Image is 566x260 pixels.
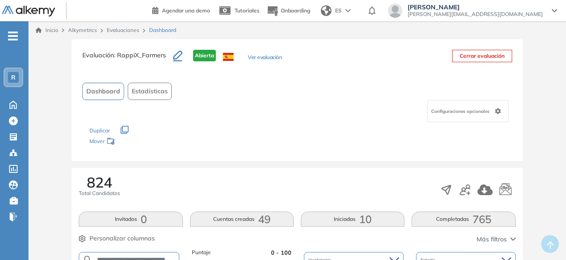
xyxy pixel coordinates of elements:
[321,5,332,16] img: world
[89,134,178,150] div: Mover
[248,53,282,63] button: Ver evaluación
[132,87,168,96] span: Estadísticas
[408,4,543,11] span: [PERSON_NAME]
[87,175,112,189] span: 824
[82,83,124,100] button: Dashboard
[79,189,120,197] span: Total Candidatos
[190,212,294,227] button: Cuentas creadas49
[114,51,166,59] span: : RappiX_Farmers
[11,74,16,81] span: R
[68,27,97,33] span: Alkymetrics
[335,7,342,15] span: ES
[301,212,404,227] button: Iniciadas10
[152,4,210,15] a: Agendar una demo
[223,53,234,61] img: ESP
[427,100,509,122] div: Configuraciones opcionales
[128,83,172,100] button: Estadísticas
[281,7,310,14] span: Onboarding
[36,26,58,34] a: Inicio
[162,7,210,14] span: Agendar una demo
[82,50,173,68] h3: Evaluación
[192,248,211,257] span: Puntaje
[271,248,291,257] span: 0 - 100
[408,11,543,18] span: [PERSON_NAME][EMAIL_ADDRESS][DOMAIN_NAME]
[8,35,18,37] i: -
[89,234,155,243] span: Personalizar columnas
[193,50,216,61] span: Abierta
[79,234,155,243] button: Personalizar columnas
[149,26,176,34] span: Dashboard
[267,1,310,20] button: Onboarding
[107,27,139,33] a: Evaluaciones
[345,9,351,12] img: arrow
[412,212,515,227] button: Completadas765
[477,235,516,244] button: Más filtros
[431,108,491,115] span: Configuraciones opcionales
[477,235,507,244] span: Más filtros
[2,6,55,17] img: Logo
[86,87,120,96] span: Dashboard
[79,212,182,227] button: Invitados0
[234,7,259,14] span: Tutoriales
[89,127,110,134] span: Duplicar
[452,50,512,62] button: Cerrar evaluación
